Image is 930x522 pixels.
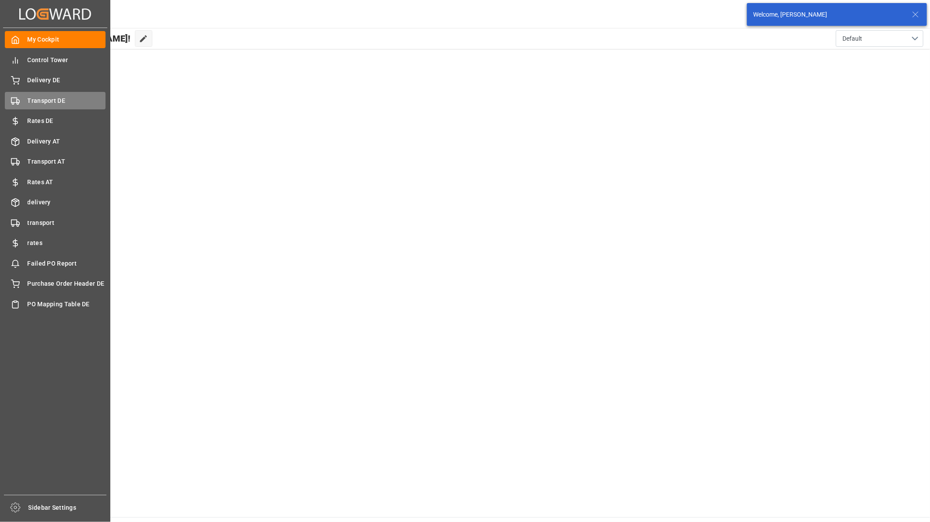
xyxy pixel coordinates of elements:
[28,198,106,207] span: delivery
[5,275,106,292] a: Purchase Order Header DE
[28,279,106,288] span: Purchase Order Header DE
[5,214,106,231] a: transport
[842,34,862,43] span: Default
[5,31,106,48] a: My Cockpit
[5,133,106,150] a: Delivery AT
[5,173,106,190] a: Rates AT
[5,194,106,211] a: delivery
[5,92,106,109] a: Transport DE
[28,137,106,146] span: Delivery AT
[5,255,106,272] a: Failed PO Report
[28,76,106,85] span: Delivery DE
[5,235,106,252] a: rates
[28,96,106,105] span: Transport DE
[5,295,106,312] a: PO Mapping Table DE
[28,238,106,248] span: rates
[753,10,904,19] div: Welcome, [PERSON_NAME]
[36,30,130,47] span: Hello [PERSON_NAME]!
[5,72,106,89] a: Delivery DE
[28,157,106,166] span: Transport AT
[28,259,106,268] span: Failed PO Report
[28,218,106,228] span: transport
[28,503,107,512] span: Sidebar Settings
[28,178,106,187] span: Rates AT
[28,116,106,126] span: Rates DE
[5,51,106,68] a: Control Tower
[836,30,923,47] button: open menu
[5,112,106,130] a: Rates DE
[28,35,106,44] span: My Cockpit
[5,153,106,170] a: Transport AT
[28,300,106,309] span: PO Mapping Table DE
[28,56,106,65] span: Control Tower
